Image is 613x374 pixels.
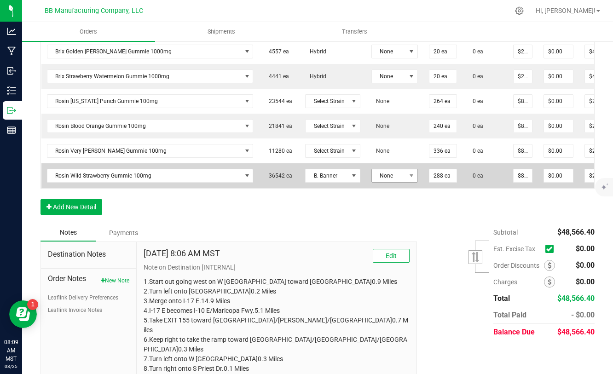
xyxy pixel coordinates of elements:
input: 0 [514,95,532,108]
input: 0 [585,95,604,108]
span: Total Paid [493,311,526,319]
div: Notes [40,224,96,242]
input: 0 [429,169,457,182]
span: 21841 ea [264,123,292,129]
h4: [DATE] 8:06 AM MST [144,249,220,258]
span: 0 ea [468,48,483,55]
button: Leaflink Delivery Preferences [48,293,118,302]
span: None [371,98,389,104]
input: 0 [544,120,573,132]
span: NO DATA FOUND [47,169,254,183]
span: 0 ea [468,173,483,179]
span: $0.00 [576,261,595,270]
span: Order Notes [48,273,129,284]
input: 0 [544,144,573,157]
span: 0 ea [468,98,483,104]
button: New Note [101,276,129,285]
input: 0 [585,45,604,58]
input: 0 [544,95,573,108]
span: Rosin Wild Strawberry Gummie 100mg [47,169,242,182]
span: $0.00 [576,277,595,286]
span: Brix Strawberry Watermelon Gummie 1000mg [47,70,242,83]
span: 4557 ea [264,48,289,55]
input: 0 [514,144,532,157]
span: BB Manufacturing Company, LLC [45,7,143,15]
a: Transfers [288,22,421,41]
span: $48,566.40 [557,294,595,303]
span: 0 ea [468,73,483,80]
span: Hybrid [305,73,326,80]
span: Select Strain [306,95,348,108]
span: B. Banner [306,169,348,182]
input: 0 [429,144,457,157]
span: Est. Excise Tax [493,245,542,253]
inline-svg: Reports [7,126,16,135]
span: None [372,70,406,83]
inline-svg: Inbound [7,66,16,75]
button: Add New Detail [40,199,102,215]
span: Destination Notes [48,249,129,260]
span: 11280 ea [264,148,292,154]
span: $0.00 [576,244,595,253]
span: $48,566.40 [557,228,595,236]
p: Note on Destination [INTERNAL] [144,263,410,272]
input: 0 [514,169,532,182]
div: Payments [96,224,151,241]
span: Select Strain [306,120,348,132]
span: Hi, [PERSON_NAME]! [536,7,596,14]
span: Brix Golden [PERSON_NAME] Gummie 1000mg [47,45,242,58]
input: 0 [544,169,573,182]
span: 23544 ea [264,98,292,104]
input: 0 [544,45,573,58]
span: None [371,123,389,129]
input: 0 [429,70,457,83]
span: NO DATA FOUND [47,69,254,83]
input: 0 [585,70,604,83]
span: Shipments [195,28,248,36]
input: 0 [514,45,532,58]
span: NO DATA FOUND [47,94,254,108]
button: Edit [373,249,410,263]
span: Rosin [US_STATE] Punch Gummie 100mg [47,95,242,108]
span: 0 ea [468,148,483,154]
span: Rosin Blood Orange Gummie 100mg [47,120,242,132]
span: Balance Due [493,328,535,336]
inline-svg: Analytics [7,27,16,36]
input: 0 [429,120,457,132]
span: Charges [493,278,544,286]
inline-svg: Manufacturing [7,46,16,56]
inline-svg: Inventory [7,86,16,95]
span: Order Discounts [493,262,544,269]
input: 0 [429,45,457,58]
div: Manage settings [514,6,525,15]
span: NO DATA FOUND [47,119,254,133]
a: Shipments [155,22,288,41]
span: - $0.00 [571,311,595,319]
a: Orders [22,22,155,41]
span: None [372,45,406,58]
input: 0 [585,169,604,182]
span: 36542 ea [264,173,292,179]
input: 0 [514,120,532,132]
button: Leaflink Invoice Notes [48,306,102,314]
span: Orders [67,28,110,36]
span: Total [493,294,510,303]
p: 08:09 AM MST [4,338,18,363]
span: Hybrid [305,48,326,55]
span: None [372,169,406,182]
p: 08/25 [4,363,18,370]
span: NO DATA FOUND [47,144,254,158]
iframe: Resource center unread badge [27,299,38,310]
span: 4441 ea [264,73,289,80]
span: $48,566.40 [557,328,595,336]
span: Subtotal [493,229,518,236]
span: NO DATA FOUND [47,45,254,58]
p: 1.Start out going west on W [GEOGRAPHIC_DATA] toward [GEOGRAPHIC_DATA]0.9 Miles 2.Turn left onto ... [144,277,410,374]
input: 0 [429,95,457,108]
span: Rosin Very [PERSON_NAME] Gummie 100mg [47,144,242,157]
input: 0 [585,120,604,132]
span: 0 ea [468,123,483,129]
input: 0 [514,70,532,83]
span: Edit [386,252,397,259]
